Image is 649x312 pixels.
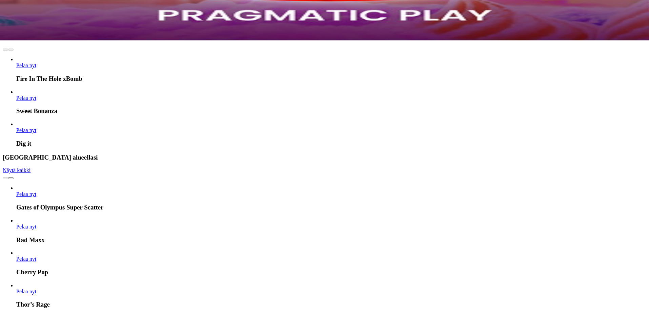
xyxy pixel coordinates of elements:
span: Pelaa nyt [16,95,36,101]
h3: Cherry Pop [16,269,646,276]
button: prev slide [3,177,8,179]
a: Dig it [16,127,36,133]
span: Pelaa nyt [16,127,36,133]
h3: Gates of Olympus Super Scatter [16,204,646,211]
a: Cherry Pop [16,256,36,262]
button: next slide [8,49,14,51]
a: Fire In The Hole xBomb [16,62,36,68]
article: Gates of Olympus Super Scatter [16,185,646,211]
span: Pelaa nyt [16,256,36,262]
button: prev slide [3,49,8,51]
h3: Thor’s Rage [16,301,646,308]
a: Sweet Bonanza [16,95,36,101]
span: Pelaa nyt [16,191,36,197]
span: Pelaa nyt [16,62,36,68]
article: Rad Maxx [16,218,646,244]
h3: [GEOGRAPHIC_DATA] alueellasi [3,154,646,161]
article: Sweet Bonanza [16,89,646,115]
article: Dig it [16,121,646,147]
a: Rad Maxx [16,224,36,230]
button: next slide [8,177,14,179]
h3: Sweet Bonanza [16,107,646,115]
article: Cherry Pop [16,250,646,276]
h3: Fire In The Hole xBomb [16,75,646,82]
a: Näytä kaikki [3,167,31,173]
article: Thor’s Rage [16,282,646,309]
h3: Dig it [16,140,646,147]
h3: Rad Maxx [16,236,646,244]
span: Pelaa nyt [16,289,36,294]
a: Thor’s Rage [16,289,36,294]
article: Fire In The Hole xBomb [16,56,646,82]
a: Gates of Olympus Super Scatter [16,191,36,197]
span: Pelaa nyt [16,224,36,230]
